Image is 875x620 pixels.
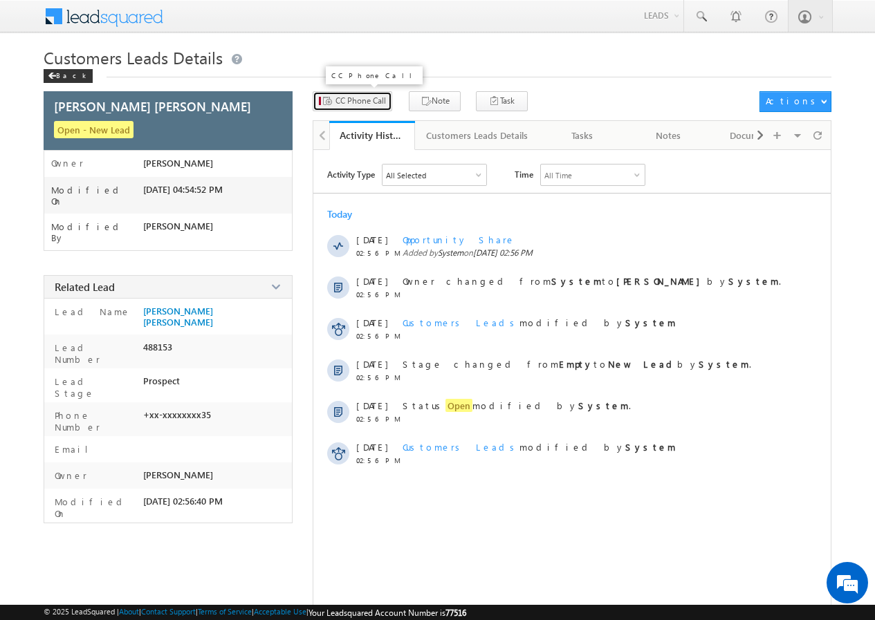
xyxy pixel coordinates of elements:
[141,607,196,616] a: Contact Support
[54,121,133,138] span: Open - New Lead
[143,220,213,232] span: [PERSON_NAME]
[551,275,602,287] strong: System
[415,121,540,150] a: Customers Leads Details
[356,373,398,382] span: 02:56 PM
[356,249,398,257] span: 02:56 PM
[403,441,519,453] span: Customers Leads
[188,426,251,444] em: Start Chat
[712,121,798,150] a: Documents
[409,91,461,111] button: Note
[426,127,528,144] div: Customers Leads Details
[72,73,232,91] div: Chat with us now
[476,91,528,111] button: Task
[356,456,398,464] span: 02:56 PM
[637,127,699,144] div: Notes
[356,332,398,340] span: 02:56 PM
[44,607,466,618] span: © 2025 LeadSquared | | | | |
[544,171,572,180] div: All Time
[51,306,131,317] label: Lead Name
[356,415,398,423] span: 02:56 PM
[625,317,676,328] strong: System
[403,399,631,412] span: Status modified by .
[540,121,626,150] a: Tasks
[143,158,213,169] span: [PERSON_NAME]
[335,95,386,107] span: CC Phone Call
[143,375,180,386] span: Prospect
[51,221,143,243] label: Modified By
[766,95,820,107] div: Actions
[356,275,387,287] span: [DATE]
[227,7,260,40] div: Minimize live chat window
[340,129,405,142] div: Activity History
[51,469,87,481] label: Owner
[44,69,93,83] div: Back
[559,358,593,370] strong: Empty
[329,121,415,149] li: Activity History
[143,469,213,480] span: [PERSON_NAME]
[356,358,387,370] span: [DATE]
[515,164,533,185] span: Time
[18,128,252,414] textarea: Type your message and hit 'Enter'
[403,247,805,258] span: Added by on
[51,375,138,399] label: Lead Stage
[51,158,84,169] label: Owner
[51,496,138,519] label: Modified On
[51,185,143,207] label: Modified On
[403,358,751,370] span: Stage changed from to by .
[143,496,223,507] span: [DATE] 02:56:40 PM
[356,441,387,453] span: [DATE]
[759,91,831,112] button: Actions
[445,399,472,412] span: Open
[327,164,375,185] span: Activity Type
[723,127,785,144] div: Documents
[626,121,712,150] a: Notes
[55,280,115,294] span: Related Lead
[699,358,749,370] strong: System
[331,71,417,80] p: CC Phone Call
[403,317,519,328] span: Customers Leads
[308,608,466,618] span: Your Leadsquared Account Number is
[143,184,223,195] span: [DATE] 04:54:52 PM
[54,97,251,115] span: [PERSON_NAME] [PERSON_NAME]
[24,73,58,91] img: d_60004797649_company_0_60004797649
[313,91,392,111] button: CC Phone Call
[356,234,387,245] span: [DATE]
[403,441,676,453] span: modified by
[403,234,515,245] span: Opportunity Share
[119,607,139,616] a: About
[51,341,138,365] label: Lead Number
[616,275,707,287] strong: [PERSON_NAME]
[51,409,138,433] label: Phone Number
[44,46,223,68] span: Customers Leads Details
[356,317,387,328] span: [DATE]
[386,171,426,180] div: All Selected
[473,247,533,258] span: [DATE] 02:56 PM
[51,443,99,455] label: Email
[143,306,285,328] a: [PERSON_NAME] [PERSON_NAME]
[578,400,629,411] strong: System
[728,275,779,287] strong: System
[356,290,398,299] span: 02:56 PM
[551,127,614,144] div: Tasks
[143,409,211,420] span: +xx-xxxxxxxx35
[356,400,387,411] span: [DATE]
[403,317,676,328] span: modified by
[608,358,677,370] strong: New Lead
[438,247,463,258] span: System
[143,341,172,353] span: 488153
[445,608,466,618] span: 77516
[254,607,306,616] a: Acceptable Use
[327,207,372,220] div: Today
[329,121,415,150] a: Activity History
[383,165,486,185] div: All Selected
[625,441,676,453] strong: System
[403,275,781,287] span: Owner changed from to by .
[198,607,252,616] a: Terms of Service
